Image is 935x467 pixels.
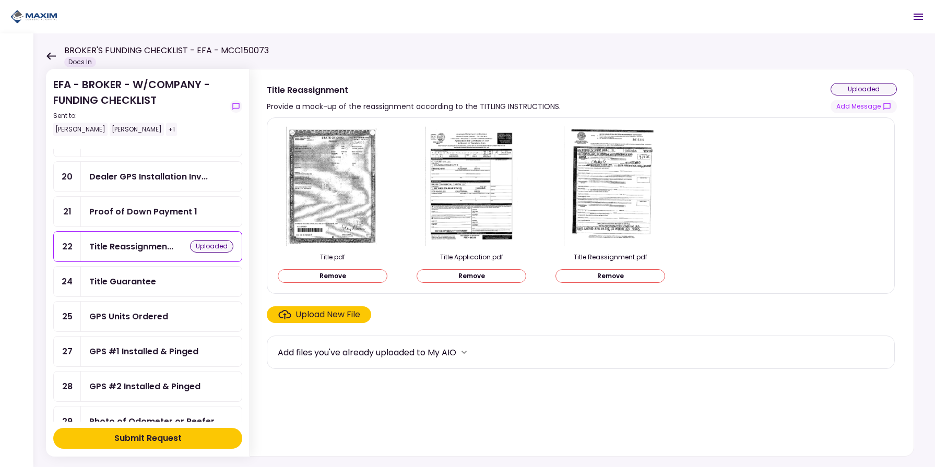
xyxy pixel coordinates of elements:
button: Remove [278,269,387,283]
div: Title Reassignment [89,240,173,253]
div: Proof of Down Payment 1 [89,205,197,218]
div: EFA - BROKER - W/COMPANY - FUNDING CHECKLIST [53,77,226,136]
button: show-messages [230,100,242,113]
div: Add files you've already uploaded to My AIO [278,346,456,359]
a: 27GPS #1 Installed & Pinged [53,336,242,367]
a: 21Proof of Down Payment 1 [53,196,242,227]
div: Title Guarantee [89,275,156,288]
a: 22Title Reassignmentuploaded [53,231,242,262]
div: Dealer GPS Installation Invoice [89,170,208,183]
h1: BROKER'S FUNDING CHECKLIST - EFA - MCC150073 [64,44,269,57]
button: more [456,344,472,360]
div: 27 [54,337,81,366]
a: 25GPS Units Ordered [53,301,242,332]
div: Photo of Odometer or Reefer hours [89,415,221,428]
a: 29Photo of Odometer or Reefer hours [53,406,242,437]
a: 20Dealer GPS Installation Invoice [53,161,242,192]
div: Sent to: [53,111,226,121]
div: [PERSON_NAME] [53,123,108,136]
div: Title.pdf [278,253,387,262]
span: Click here to upload the required document [267,306,371,323]
div: 28 [54,372,81,401]
div: uploaded [831,83,897,95]
div: Provide a mock-up of the reassignment according to the TITLING INSTRUCTIONS. [267,100,561,113]
a: 24Title Guarantee [53,266,242,297]
div: Submit Request [114,432,182,445]
div: GPS #2 Installed & Pinged [89,380,200,393]
div: 22 [54,232,81,261]
button: Submit Request [53,428,242,449]
a: 28GPS #2 Installed & Pinged [53,371,242,402]
div: +1 [166,123,177,136]
div: 24 [54,267,81,296]
div: Title ReassignmentProvide a mock-up of the reassignment according to the TITLING INSTRUCTIONS.upl... [250,69,914,457]
img: Partner icon [10,9,57,25]
div: uploaded [190,240,233,253]
button: Remove [417,269,526,283]
div: Docs In [64,57,96,67]
div: 20 [54,162,81,191]
div: Title Reassignment [267,83,561,97]
button: Open menu [906,4,931,29]
button: Remove [555,269,665,283]
div: Title Reassignment.pdf [555,253,665,262]
button: show-messages [831,100,897,113]
div: 25 [54,302,81,331]
div: 29 [54,406,81,436]
div: Title Application.pdf [417,253,526,262]
div: GPS #1 Installed & Pinged [89,345,198,358]
div: 21 [54,197,81,226]
div: Upload New File [295,308,360,321]
div: [PERSON_NAME] [110,123,164,136]
div: GPS Units Ordered [89,310,168,323]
